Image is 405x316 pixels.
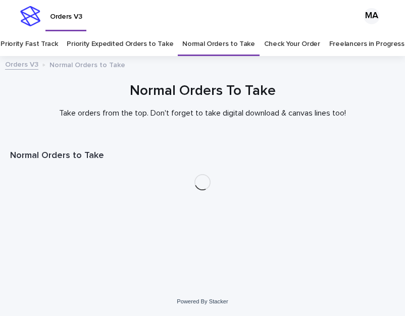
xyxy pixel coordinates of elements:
[177,298,228,304] a: Powered By Stacker
[264,32,320,56] a: Check Your Order
[10,150,395,162] h1: Normal Orders to Take
[5,58,38,70] a: Orders V3
[329,32,404,56] a: Freelancers in Progress
[1,32,58,56] a: Priority Fast Track
[20,6,40,26] img: stacker-logo-s-only.png
[67,32,173,56] a: Priority Expedited Orders to Take
[49,59,125,70] p: Normal Orders to Take
[10,82,395,100] h1: Normal Orders To Take
[364,8,380,24] div: MA
[182,32,255,56] a: Normal Orders to Take
[10,109,395,118] p: Take orders from the top. Don't forget to take digital download & canvas lines too!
